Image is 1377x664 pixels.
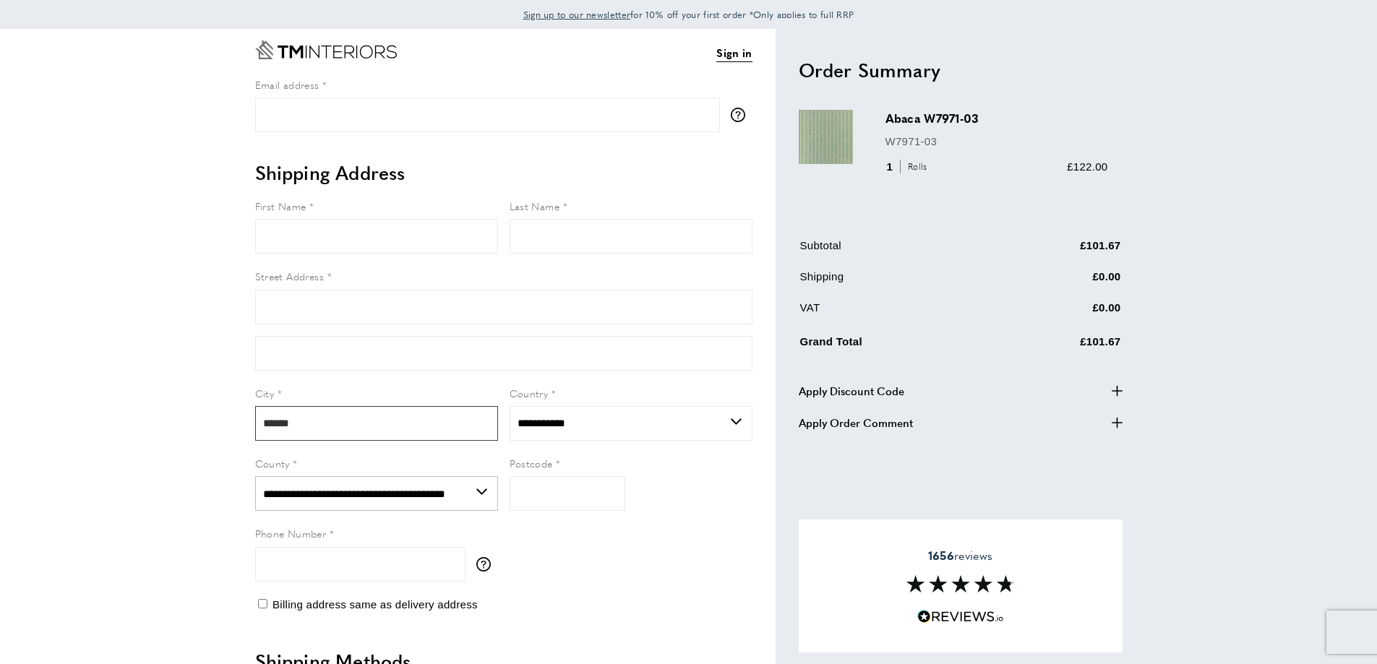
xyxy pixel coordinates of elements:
[800,268,994,296] td: Shipping
[885,158,932,176] div: 1
[258,599,267,608] input: Billing address same as delivery address
[995,237,1121,265] td: £101.67
[799,414,913,431] span: Apply Order Comment
[510,456,553,470] span: Postcode
[928,548,992,563] span: reviews
[255,269,325,283] span: Street Address
[900,160,931,173] span: Rolls
[731,108,752,122] button: More information
[995,299,1121,327] td: £0.00
[523,8,854,21] span: for 10% off your first order *Only applies to full RRP
[523,7,631,22] a: Sign up to our newsletter
[995,330,1121,361] td: £101.67
[800,237,994,265] td: Subtotal
[476,557,498,572] button: More information
[255,386,275,400] span: City
[800,299,994,327] td: VAT
[799,382,904,400] span: Apply Discount Code
[716,44,752,62] a: Sign in
[273,598,478,611] span: Billing address same as delivery address
[523,8,631,21] span: Sign up to our newsletter
[928,547,954,564] strong: 1656
[800,330,994,361] td: Grand Total
[906,575,1015,592] img: Reviews section
[255,77,319,92] span: Email address
[255,526,327,540] span: Phone Number
[1067,160,1107,173] span: £122.00
[510,199,560,213] span: Last Name
[255,456,290,470] span: County
[799,57,1123,83] h2: Order Summary
[799,110,853,164] img: Abaca W7971-03
[255,199,306,213] span: First Name
[917,610,1004,624] img: Reviews.io 5 stars
[995,268,1121,296] td: £0.00
[885,110,1108,126] h3: Abaca W7971-03
[510,386,549,400] span: Country
[255,160,752,186] h2: Shipping Address
[885,133,1108,150] p: W7971-03
[255,40,397,59] a: Go to Home page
